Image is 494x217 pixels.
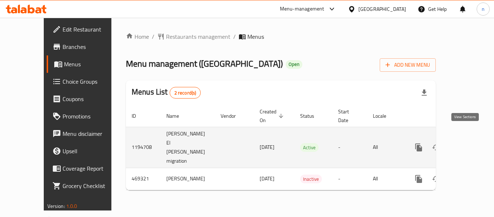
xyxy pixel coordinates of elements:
h2: Menus List [132,87,201,99]
td: - [332,168,367,190]
span: Coupons [63,95,120,103]
span: Promotions [63,112,120,121]
span: [DATE] [260,174,274,183]
a: Coupons [47,90,126,108]
span: Coverage Report [63,164,120,173]
td: 1194708 [126,127,161,168]
a: Restaurants management [157,32,230,41]
span: Start Date [338,107,358,125]
button: more [410,170,427,188]
td: [PERSON_NAME] El [PERSON_NAME] migration [161,127,215,168]
li: / [233,32,236,41]
nav: breadcrumb [126,32,436,41]
span: ID [132,112,145,120]
a: Promotions [47,108,126,125]
span: Menus [247,32,264,41]
a: Branches [47,38,126,55]
div: Menu-management [280,5,324,13]
span: Grocery Checklist [63,181,120,190]
a: Grocery Checklist [47,177,126,195]
table: enhanced table [126,105,485,190]
div: [GEOGRAPHIC_DATA] [358,5,406,13]
span: Name [166,112,188,120]
span: Upsell [63,147,120,155]
a: Choice Groups [47,73,126,90]
span: Add New Menu [386,60,430,70]
a: Menu disclaimer [47,125,126,142]
td: 469321 [126,168,161,190]
span: Inactive [300,175,322,183]
button: Change Status [427,170,445,188]
a: Home [126,32,149,41]
span: [DATE] [260,142,274,152]
span: Status [300,112,324,120]
span: Locale [373,112,396,120]
div: Open [286,60,302,69]
span: Edit Restaurant [63,25,120,34]
div: Total records count [170,87,201,99]
span: 2 record(s) [170,89,201,96]
span: Version: [47,201,65,211]
button: Change Status [427,139,445,156]
span: Open [286,61,302,67]
a: Upsell [47,142,126,160]
span: Menu disclaimer [63,129,120,138]
td: - [332,127,367,168]
span: n [482,5,485,13]
span: 1.0.0 [66,201,77,211]
button: more [410,139,427,156]
li: / [152,32,154,41]
div: Export file [416,84,433,101]
span: Restaurants management [166,32,230,41]
td: All [367,168,404,190]
div: Inactive [300,175,322,183]
span: Menu management ( [GEOGRAPHIC_DATA] ) [126,55,283,72]
span: Vendor [221,112,245,120]
th: Actions [404,105,485,127]
a: Coverage Report [47,160,126,177]
button: Add New Menu [380,58,436,72]
td: [PERSON_NAME] [161,168,215,190]
span: Active [300,143,319,152]
span: Branches [63,42,120,51]
a: Edit Restaurant [47,21,126,38]
span: Choice Groups [63,77,120,86]
a: Menus [47,55,126,73]
span: Created On [260,107,286,125]
td: All [367,127,404,168]
span: Menus [64,60,120,68]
